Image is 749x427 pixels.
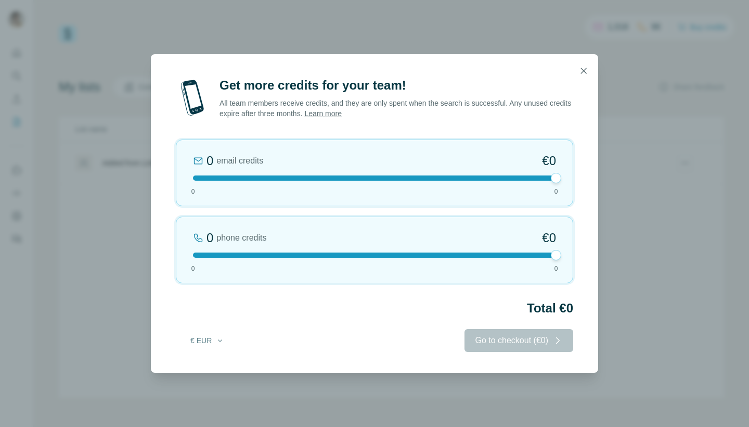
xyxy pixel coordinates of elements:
span: 0 [554,187,558,196]
p: All team members receive credits, and they are only spent when the search is successful. Any unus... [219,98,573,119]
span: 0 [191,187,195,196]
span: 0 [191,264,195,273]
h2: Total €0 [176,300,573,317]
img: mobile-phone [176,77,209,119]
span: €0 [542,153,556,169]
span: 0 [554,264,558,273]
div: 0 [206,230,213,246]
div: 0 [206,153,213,169]
a: Learn more [304,109,342,118]
span: €0 [542,230,556,246]
button: € EUR [183,331,231,350]
span: phone credits [216,232,266,244]
span: email credits [216,155,263,167]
